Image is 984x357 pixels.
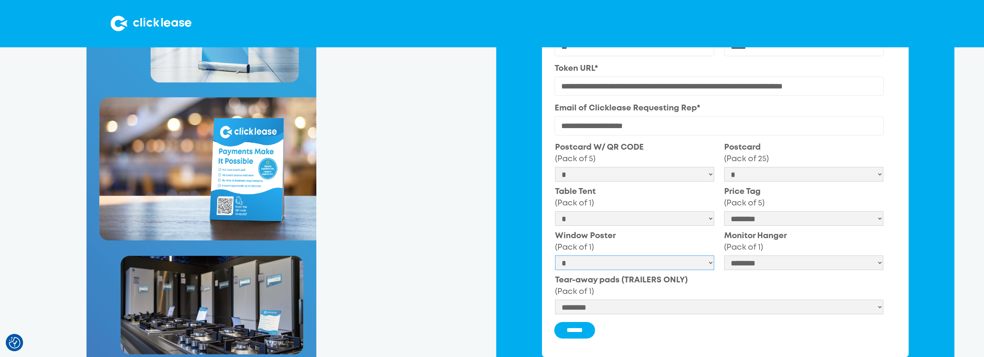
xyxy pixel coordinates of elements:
label: Price Tag [724,186,883,209]
span: (Pack of 1) [724,244,763,251]
label: Window Poster [555,230,714,254]
span: (Pack of 5) [555,155,595,163]
label: Email of Clicklease Requesting Rep* [555,103,884,114]
span: (Pack of 25) [724,155,769,163]
label: Monitor Hanger [724,230,883,254]
span: (Pack of 5) [724,200,765,207]
label: Postcard W/ QR CODE [555,142,714,165]
img: Clicklease logo [111,16,191,31]
button: Consent Preferences [9,337,20,349]
span: (Pack of 1) [555,288,594,295]
label: Table Tent [555,186,714,209]
span: (Pack of 1) [555,200,594,207]
label: Postcard [724,142,883,165]
img: Revisit consent button [9,337,20,349]
label: Tear-away pads (TRAILERS ONLY) [555,275,883,298]
label: Token URL* [555,63,884,75]
span: (Pack of 1) [555,244,594,251]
